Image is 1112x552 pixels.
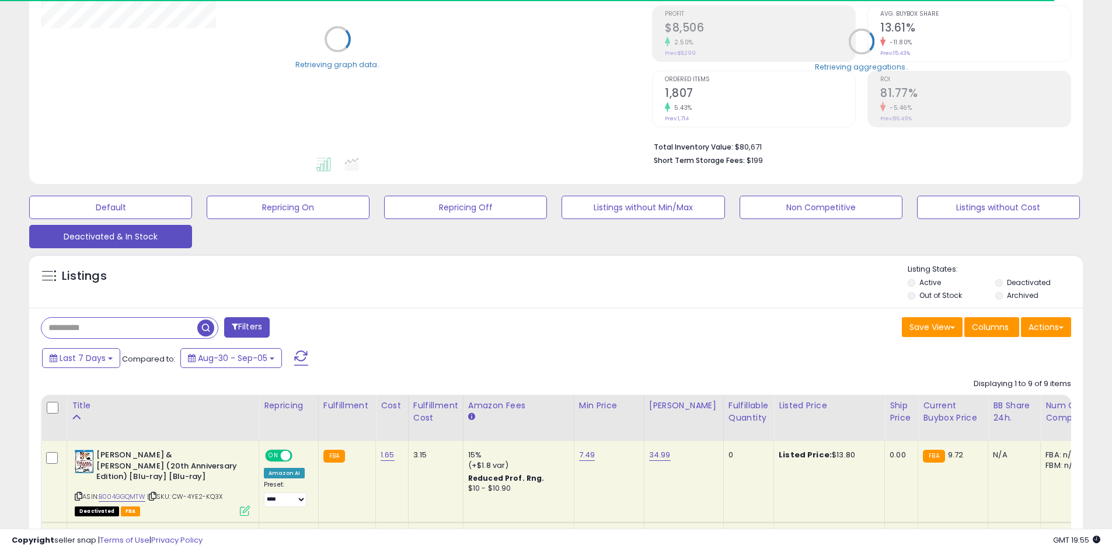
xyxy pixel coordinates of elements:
[29,196,192,219] button: Default
[29,225,192,248] button: Deactivated & In Stock
[384,196,547,219] button: Repricing Off
[468,450,565,460] div: 15%
[649,449,671,461] a: 34.99
[1053,534,1100,546] span: 2025-09-13 19:55 GMT
[12,535,203,546] div: seller snap | |
[972,321,1009,333] span: Columns
[468,400,569,412] div: Amazon Fees
[919,277,941,287] label: Active
[1021,317,1071,337] button: Actions
[728,450,765,460] div: 0
[923,400,983,424] div: Current Buybox Price
[99,492,145,502] a: B004GGQMTW
[207,196,369,219] button: Repricing On
[890,400,913,424] div: Ship Price
[974,379,1071,390] div: Displaying 1 to 9 of 9 items
[121,506,141,516] span: FBA
[779,400,880,412] div: Listed Price
[902,317,963,337] button: Save View
[323,450,345,463] small: FBA
[264,468,305,478] div: Amazon AI
[1045,400,1088,424] div: Num of Comp.
[122,353,176,364] span: Compared to:
[323,400,371,412] div: Fulfillment
[198,352,267,364] span: Aug-30 - Sep-05
[75,450,93,473] img: 61PVQD5Yd5L._SL40_.jpg
[264,481,309,507] div: Preset:
[993,400,1036,424] div: BB Share 24h.
[923,450,944,463] small: FBA
[75,506,119,516] span: All listings that are unavailable for purchase on Amazon for any reason other than out-of-stock
[381,449,395,461] a: 1.65
[779,450,876,460] div: $13.80
[1045,450,1084,460] div: FBA: n/a
[72,400,254,412] div: Title
[151,534,203,546] a: Privacy Policy
[1045,460,1084,471] div: FBM: n/a
[96,450,238,485] b: [PERSON_NAME] & [PERSON_NAME] (20th Anniversary Edition) [Blu-ray] [Blu-ray]
[1007,277,1051,287] label: Deactivated
[413,400,458,424] div: Fulfillment Cost
[1007,290,1038,300] label: Archived
[917,196,1080,219] button: Listings without Cost
[62,268,107,284] h5: Listings
[779,449,832,460] b: Listed Price:
[728,400,769,424] div: Fulfillable Quantity
[468,412,475,422] small: Amazon Fees.
[649,400,719,412] div: [PERSON_NAME]
[562,196,724,219] button: Listings without Min/Max
[948,449,964,460] span: 9.72
[295,59,381,70] div: Retrieving graph data..
[964,317,1019,337] button: Columns
[890,450,909,460] div: 0.00
[468,460,565,471] div: (+$1.8 var)
[75,450,250,515] div: ASIN:
[60,352,106,364] span: Last 7 Days
[100,534,149,546] a: Terms of Use
[815,61,909,72] div: Retrieving aggregations..
[919,290,962,300] label: Out of Stock
[740,196,902,219] button: Non Competitive
[12,534,54,546] strong: Copyright
[468,473,545,483] b: Reduced Prof. Rng.
[264,400,313,412] div: Repricing
[180,348,282,368] button: Aug-30 - Sep-05
[42,348,120,368] button: Last 7 Days
[579,449,595,461] a: 7.49
[908,264,1083,275] p: Listing States:
[147,492,222,501] span: | SKU: CW-4YE2-KQ3X
[266,451,281,461] span: ON
[468,484,565,494] div: $10 - $10.90
[413,450,454,460] div: 3.15
[993,450,1031,460] div: N/A
[224,317,270,338] button: Filters
[381,400,403,412] div: Cost
[291,451,309,461] span: OFF
[579,400,639,412] div: Min Price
